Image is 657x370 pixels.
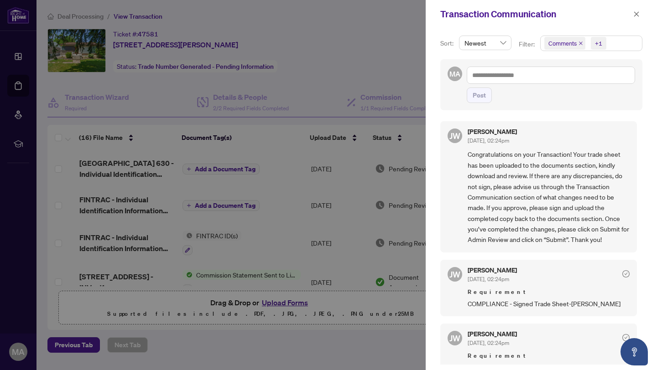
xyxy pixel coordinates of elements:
span: JW [449,129,460,142]
span: JW [449,332,460,344]
span: Newest [464,36,506,50]
span: Requirement [468,351,630,360]
span: [DATE], 02:24pm [468,276,509,283]
p: Filter: [519,39,536,49]
span: Congratulations on your Transaction! Your trade sheet has been uploaded to the documents section,... [468,149,630,245]
span: Comments [548,39,577,48]
span: close [579,41,583,46]
span: [DATE], 02:24pm [468,137,509,144]
span: Requirement [468,288,630,297]
div: Transaction Communication [440,7,631,21]
span: COMPLIANCE - Signed Trade Sheet-[PERSON_NAME] [468,298,630,309]
h5: [PERSON_NAME] [468,128,517,135]
span: [DATE], 02:24pm [468,339,509,346]
span: close [633,11,640,17]
span: check-circle [622,334,630,341]
h5: [PERSON_NAME] [468,267,517,273]
button: Post [467,87,492,103]
span: check-circle [622,270,630,277]
p: Sort: [440,38,455,48]
h5: [PERSON_NAME] [468,331,517,337]
div: +1 [595,39,602,48]
button: Open asap [620,338,648,365]
span: MA [449,68,460,79]
span: JW [449,268,460,281]
span: Comments [544,37,585,50]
